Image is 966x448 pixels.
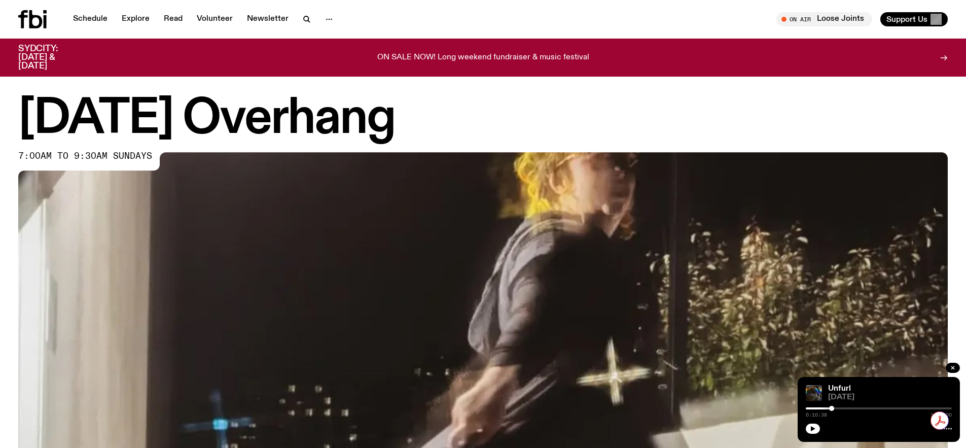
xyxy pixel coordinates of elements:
[776,12,872,26] button: On AirLoose Joints
[828,385,851,393] a: Unfurl
[880,12,948,26] button: Support Us
[18,152,152,160] span: 7:00am to 9:30am sundays
[158,12,189,26] a: Read
[67,12,114,26] a: Schedule
[886,15,927,24] span: Support Us
[18,96,948,142] h1: [DATE] Overhang
[377,53,589,62] p: ON SALE NOW! Long weekend fundraiser & music festival
[116,12,156,26] a: Explore
[806,412,827,418] span: 0:10:38
[18,45,83,71] h3: SYDCITY: [DATE] & [DATE]
[828,394,952,401] span: [DATE]
[806,385,822,401] img: A piece of fabric is pierced by sewing pins with different coloured heads, a rainbow light is cas...
[241,12,295,26] a: Newsletter
[191,12,239,26] a: Volunteer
